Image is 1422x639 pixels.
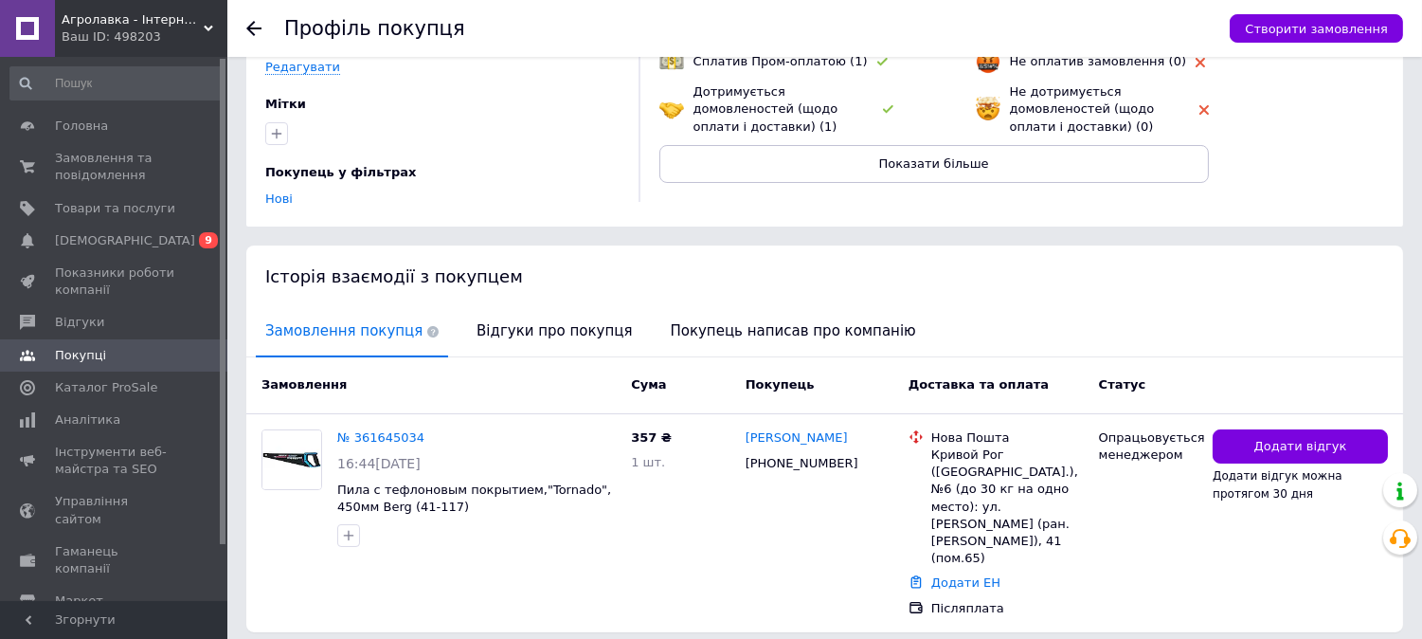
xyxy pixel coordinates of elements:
[9,66,224,100] input: Пошук
[879,156,989,171] span: Показати більше
[1010,54,1186,68] span: Не оплатив замовлення (0)
[265,192,293,206] a: Нові
[1099,377,1146,392] span: Статус
[1230,14,1403,43] button: Створити замовлення
[877,58,888,66] img: rating-tag-type
[337,456,421,471] span: 16:44[DATE]
[265,97,306,111] span: Мітки
[467,307,641,356] span: Відгуки про покупця
[55,118,108,135] span: Головна
[55,444,175,478] span: Інструменти веб-майстра та SEO
[659,145,1209,183] button: Показати більше
[55,200,175,217] span: Товари та послуги
[256,307,448,356] span: Замовлення покупця
[746,377,815,392] span: Покупець
[931,447,1084,567] div: Кривой Рог ([GEOGRAPHIC_DATA].), №6 (до 30 кг на одно место): ул. [PERSON_NAME] (ран. [PERSON_NAM...
[742,451,862,476] div: [PHONE_NUMBER]
[1213,469,1342,500] span: Додати відгук можна протягом 30 дня
[55,543,175,577] span: Гаманець компанії
[1196,58,1205,67] img: rating-tag-type
[909,377,1049,392] span: Доставка та оплата
[1099,429,1198,464] div: Опрацьовується менеджером
[631,430,672,445] span: 357 ₴
[931,575,1000,590] a: Додати ЕН
[976,49,1000,74] img: emoji
[55,379,157,396] span: Каталог ProSale
[246,21,261,36] div: Повернутися назад
[1213,429,1388,465] button: Додати відгук
[661,307,926,356] span: Покупець написав про компанію
[693,84,838,133] span: Дотримується домовленостей (щодо оплати і доставки) (1)
[1199,105,1209,115] img: rating-tag-type
[284,17,465,40] h1: Профіль покупця
[262,430,321,489] img: Фото товару
[265,60,340,75] a: Редагувати
[62,28,227,46] div: Ваш ID: 498203
[337,483,611,515] a: Пила с тефлоновым покрытием,"Tornado", 450мм Berg (41-117)
[659,97,684,121] img: emoji
[265,266,523,286] span: Історія взаємодії з покупцем
[931,429,1084,447] div: Нова Пошта
[631,377,666,392] span: Cума
[261,377,347,392] span: Замовлення
[746,429,848,447] a: [PERSON_NAME]
[55,411,120,429] span: Аналітика
[55,347,106,364] span: Покупці
[55,493,175,527] span: Управління сайтом
[931,600,1084,617] div: Післяплата
[1254,438,1347,456] span: Додати відгук
[883,105,893,114] img: rating-tag-type
[199,232,218,248] span: 9
[55,593,103,610] span: Маркет
[631,455,665,469] span: 1 шт.
[55,265,175,299] span: Показники роботи компанії
[1245,22,1388,36] span: Створити замовлення
[55,314,104,331] span: Відгуки
[659,49,684,74] img: emoji
[976,97,1000,121] img: emoji
[261,429,322,490] a: Фото товару
[1010,84,1155,133] span: Не дотримується домовленостей (щодо оплати і доставки) (0)
[693,54,868,68] span: Сплатив Пром-оплатою (1)
[55,232,195,249] span: [DEMOGRAPHIC_DATA]
[265,164,615,181] div: Покупець у фільтрах
[62,11,204,28] span: Агролавка - Інтернет-магазин
[55,150,175,184] span: Замовлення та повідомлення
[337,430,424,445] a: № 361645034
